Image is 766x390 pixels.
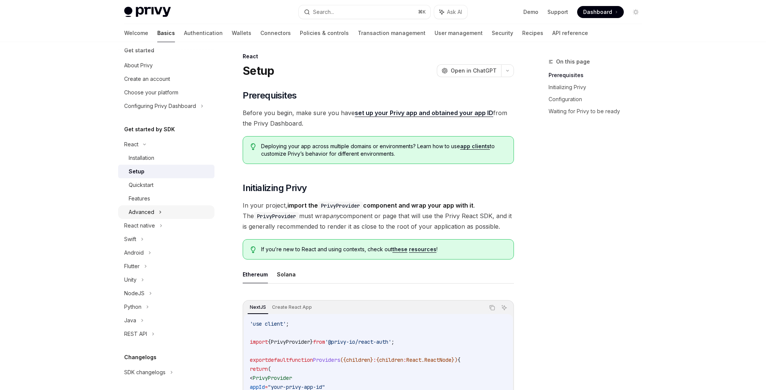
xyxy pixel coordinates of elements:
[379,357,403,363] span: children
[124,316,136,325] div: Java
[243,108,514,129] span: Before you begin, make sure you have from the Privy Dashboard.
[124,221,155,230] div: React native
[523,8,538,16] a: Demo
[330,212,340,220] em: any
[118,151,214,165] a: Installation
[313,338,325,345] span: from
[552,24,588,42] a: API reference
[549,105,648,117] a: Waiting for Privy to be ready
[457,357,461,363] span: {
[547,8,568,16] a: Support
[492,24,513,42] a: Security
[376,357,379,363] span: {
[286,320,289,327] span: ;
[437,64,501,77] button: Open in ChatGPT
[118,59,214,72] a: About Privy
[268,366,271,372] span: (
[129,194,150,203] div: Features
[391,338,394,345] span: ;
[251,143,256,150] svg: Tip
[313,357,340,363] span: Providers
[157,24,175,42] a: Basics
[124,125,175,134] h5: Get started by SDK
[549,69,648,81] a: Prerequisites
[248,303,268,312] div: NextJS
[424,357,451,363] span: ReactNode
[270,303,314,312] div: Create React App
[487,303,497,313] button: Copy the contents from the code block
[460,143,490,150] a: app clients
[232,24,251,42] a: Wallets
[129,181,154,190] div: Quickstart
[118,86,214,99] a: Choose your platform
[549,81,648,93] a: Initializing Privy
[261,246,506,253] span: If you’re new to React and using contexts, check out !
[243,182,307,194] span: Initializing Privy
[261,143,506,158] span: Deploying your app across multiple domains or environments? Learn how to use to customize Privy’s...
[250,375,253,381] span: <
[124,74,170,83] div: Create an account
[277,266,296,283] button: Solana
[370,357,373,363] span: }
[260,24,291,42] a: Connectors
[243,64,274,77] h1: Setup
[300,24,349,42] a: Policies & controls
[243,90,296,102] span: Prerequisites
[522,24,543,42] a: Recipes
[124,329,147,338] div: REST API
[124,235,136,244] div: Swift
[124,102,196,111] div: Configuring Privy Dashboard
[118,72,214,86] a: Create an account
[583,8,612,16] span: Dashboard
[556,57,590,66] span: On this page
[118,165,214,178] a: Setup
[129,208,154,217] div: Advanced
[124,353,157,362] h5: Changelogs
[124,262,140,271] div: Flutter
[289,357,313,363] span: function
[325,338,391,345] span: '@privy-io/react-auth'
[418,9,426,15] span: ⌘ K
[434,5,467,19] button: Ask AI
[243,53,514,60] div: React
[451,357,457,363] span: })
[451,67,497,74] span: Open in ChatGPT
[447,8,462,16] span: Ask AI
[250,357,268,363] span: export
[124,140,138,149] div: React
[268,357,289,363] span: default
[409,246,436,253] a: resources
[313,8,334,17] div: Search...
[287,202,473,209] strong: import the component and wrap your app with it
[129,167,144,176] div: Setup
[499,303,509,313] button: Ask AI
[271,338,310,345] span: PrivyProvider
[124,302,141,311] div: Python
[124,275,137,284] div: Unity
[254,212,299,220] code: PrivyProvider
[549,93,648,105] a: Configuration
[346,357,370,363] span: children
[243,200,514,232] span: In your project, . The must wrap component or page that will use the Privy React SDK, and it is g...
[118,178,214,192] a: Quickstart
[435,24,483,42] a: User management
[340,357,346,363] span: ({
[124,248,144,257] div: Android
[250,338,268,345] span: import
[124,289,144,298] div: NodeJS
[124,368,166,377] div: SDK changelogs
[124,61,153,70] div: About Privy
[243,266,268,283] button: Ethereum
[577,6,624,18] a: Dashboard
[250,320,286,327] span: 'use client'
[355,109,493,117] a: set up your Privy app and obtained your app ID
[129,153,154,162] div: Installation
[124,24,148,42] a: Welcome
[318,202,363,210] code: PrivyProvider
[250,366,268,372] span: return
[373,357,376,363] span: :
[403,357,406,363] span: :
[124,7,171,17] img: light logo
[392,246,407,253] a: these
[251,246,256,253] svg: Tip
